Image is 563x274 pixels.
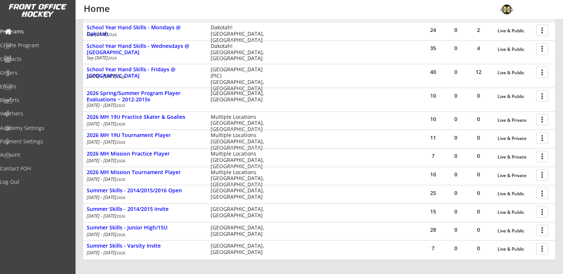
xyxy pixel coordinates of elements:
div: 0 [445,209,467,214]
div: [DATE] - [DATE] [87,214,201,218]
div: [DATE] - [DATE] [87,232,201,237]
div: [GEOGRAPHIC_DATA], [GEOGRAPHIC_DATA] [211,243,269,255]
div: Live & Public [498,228,532,234]
div: 0 [445,117,467,122]
div: 12 [467,69,490,75]
div: Multiple Locations [GEOGRAPHIC_DATA], [GEOGRAPHIC_DATA] [211,132,269,151]
div: 25 [422,190,444,196]
button: more_vert [536,25,548,36]
div: Live & Public [498,47,532,52]
div: 2026 MH Mission Practice Player [87,151,203,157]
div: Multiple Locations [GEOGRAPHIC_DATA], [GEOGRAPHIC_DATA] [211,169,269,188]
div: 0 [445,172,467,177]
div: Dakotah! [GEOGRAPHIC_DATA], [GEOGRAPHIC_DATA] [211,43,269,62]
div: 2026 MH 19U Practice Skater & Goalies [87,114,203,120]
div: 0 [467,172,490,177]
button: more_vert [536,66,548,78]
div: 0 [467,135,490,140]
div: Sep [DATE] [87,56,201,60]
em: 2026 [116,121,125,127]
div: 0 [467,117,490,122]
div: School Year Hand Skills - Mondays @ Dakotah [87,25,203,37]
button: more_vert [536,151,548,162]
div: 35 [422,46,444,51]
div: Summer Skills - 2014/2015/2016 Open [87,187,203,194]
div: Summer Skills - Junior High/15U [87,225,203,231]
div: 0 [445,190,467,196]
button: more_vert [536,187,548,199]
div: 28 [422,227,444,232]
div: Live & Public [498,28,532,33]
div: 0 [445,69,467,75]
em: 2026 [116,177,125,182]
em: 2026 [116,140,125,145]
button: more_vert [536,225,548,236]
div: 0 [445,246,467,251]
div: Multiple Locations [GEOGRAPHIC_DATA], [GEOGRAPHIC_DATA] [211,151,269,169]
div: 2 [467,27,490,33]
div: [GEOGRAPHIC_DATA], [GEOGRAPHIC_DATA] [211,90,269,103]
div: [GEOGRAPHIC_DATA], [GEOGRAPHIC_DATA] [211,225,269,237]
div: 11 [422,135,444,140]
div: Live & Private [498,118,532,123]
div: Sep [DATE] [87,32,201,37]
div: [GEOGRAPHIC_DATA] (PIC) [GEOGRAPHIC_DATA], [GEOGRAPHIC_DATA] [211,66,269,91]
div: School Year Hand Skills - Wednesdays @ [GEOGRAPHIC_DATA] [87,43,203,56]
em: 2026 [116,74,125,79]
div: 40 [422,69,444,75]
div: Live & Public [498,94,532,99]
div: 0 [467,93,490,98]
button: more_vert [536,206,548,218]
div: 2026 MH 19U Tournament Player [87,132,203,138]
em: 2026 [116,195,125,200]
em: 2026 [116,232,125,237]
div: Summer Skills - Varsity Invite [87,243,203,249]
div: [DATE] - [DATE] [87,159,201,163]
em: 2026 [108,55,117,61]
em: 2026 [116,250,125,255]
div: 2026 Spring/Summer Program Player Evaluations ~ 2012-2015s [87,90,203,103]
div: [DATE] - [DATE] [87,195,201,200]
div: 0 [467,190,490,196]
div: 2026 MH Mission Tournament Player [87,169,203,176]
em: 2025 [116,103,125,108]
div: Summer Skills - 2014/2015 Invite [87,206,203,212]
button: more_vert [536,114,548,125]
button: more_vert [536,90,548,102]
div: Live & Public [498,210,532,215]
div: 0 [445,227,467,232]
div: [DATE] - [DATE] [87,140,201,144]
div: 10 [422,172,444,177]
div: Dakotah! [GEOGRAPHIC_DATA], [GEOGRAPHIC_DATA] [211,25,269,43]
div: 24 [422,27,444,33]
div: 0 [445,93,467,98]
div: 7 [422,153,444,159]
button: more_vert [536,169,548,181]
div: School Year Hand Skills - Fridays @ [GEOGRAPHIC_DATA] [87,66,203,79]
div: 4 [467,46,490,51]
div: 0 [445,135,467,140]
div: 15 [422,209,444,214]
div: 0 [445,27,467,33]
div: Multiple Locations [GEOGRAPHIC_DATA], [GEOGRAPHIC_DATA] [211,114,269,133]
div: 10 [422,117,444,122]
button: more_vert [536,132,548,144]
em: 2026 [116,158,125,163]
div: [DATE] - [DATE] [87,251,201,255]
div: 0 [467,246,490,251]
div: 10 [422,93,444,98]
div: Live & Private [498,154,532,160]
div: Live & Private [498,173,532,178]
div: [GEOGRAPHIC_DATA], [GEOGRAPHIC_DATA] [211,206,269,219]
div: Live & Public [498,247,532,252]
div: 0 [445,46,467,51]
div: [DATE] - [DATE] [87,177,201,182]
div: [DATE] - [DATE] [87,103,201,108]
div: Live & Private [498,136,532,141]
div: 0 [467,227,490,232]
div: Live & Public [498,70,532,75]
div: 0 [467,153,490,159]
div: 7 [422,246,444,251]
button: more_vert [536,243,548,254]
div: [GEOGRAPHIC_DATA], [GEOGRAPHIC_DATA] [211,187,269,200]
